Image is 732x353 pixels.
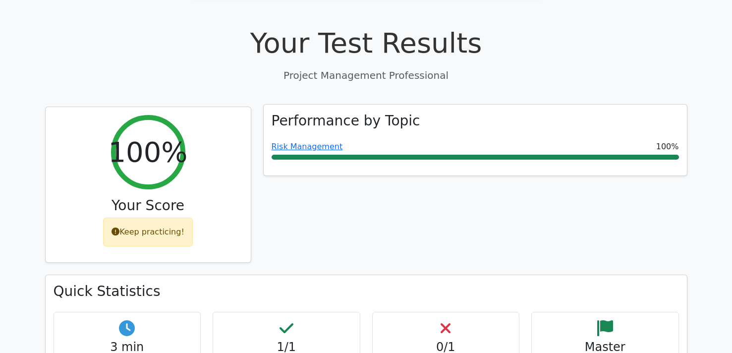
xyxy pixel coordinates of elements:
div: Keep practicing! [103,218,193,246]
h1: Your Test Results [45,26,687,59]
h3: Quick Statistics [54,283,679,300]
p: Project Management Professional [45,68,687,83]
h3: Performance by Topic [272,113,420,129]
a: Risk Management [272,142,343,151]
span: 100% [656,141,679,153]
h2: 100% [108,135,187,169]
h3: Your Score [54,197,243,214]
